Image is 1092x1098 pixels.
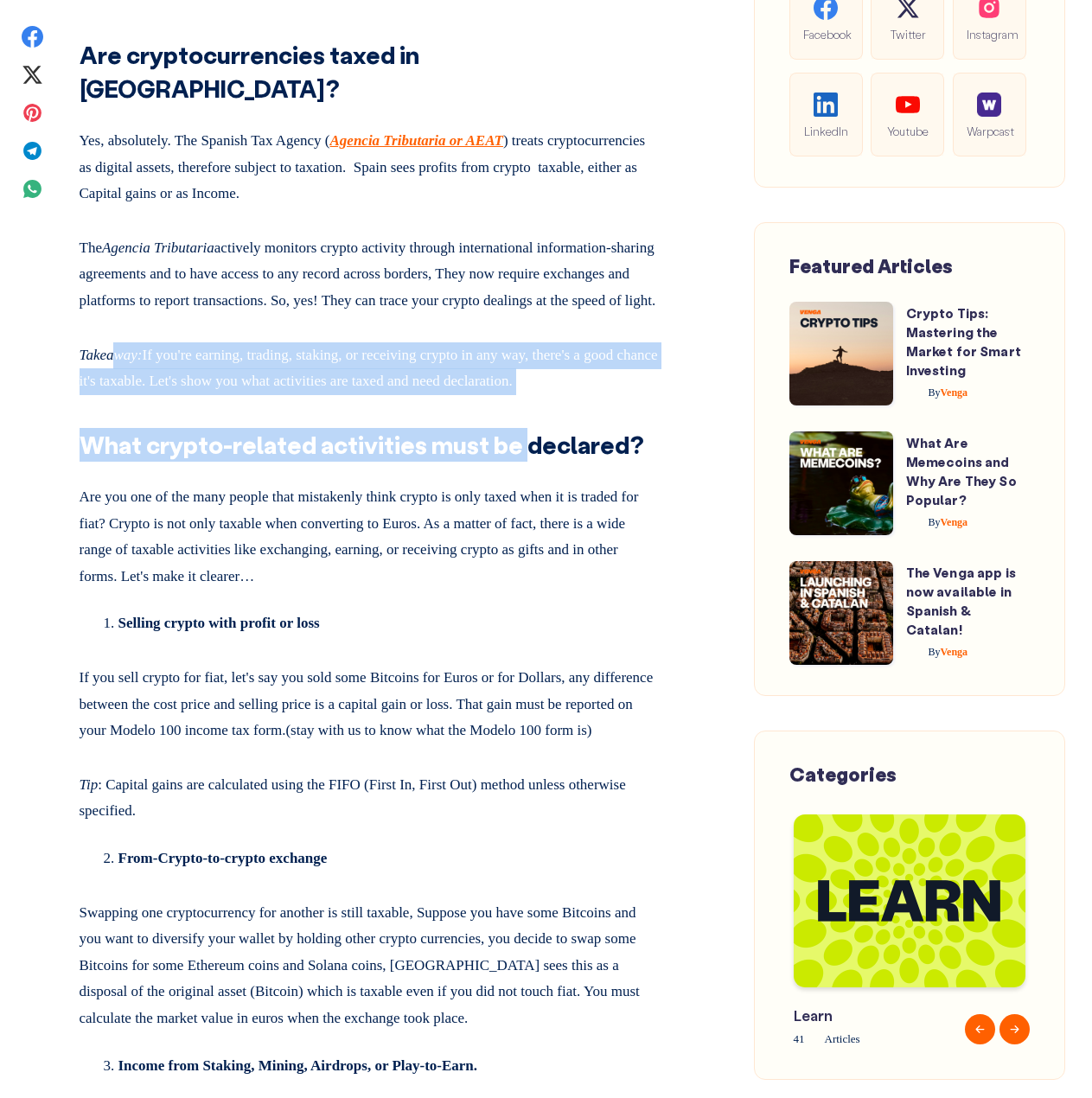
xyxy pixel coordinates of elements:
[929,386,968,399] span: Venga
[80,429,644,460] strong: What crypto-related activities must be declared?
[977,93,1001,117] img: social-warpcast.e8a23a7ed3178af0345123c41633f860.png
[789,73,863,156] a: LinkedIn
[789,253,953,278] span: Featured Articles
[80,228,659,315] p: The actively monitors crypto activity through international information-sharing agreements and to...
[80,765,659,825] p: : Capital gains are calculated using the FIFO (First In, First Out) method unless otherwise speci...
[118,850,328,866] strong: From-Crypto-to-crypto exchange
[871,73,944,156] a: Youtube
[794,814,1025,987] img: Blog-Tag-Cover---Learn.png
[814,93,838,117] img: social-linkedin.be646fe421ccab3a2ad91cb58bdc9694.svg
[118,1057,478,1074] strong: Income from Staking, Mining, Airdrops, or Play‑to‑Earn.
[80,121,659,207] p: Yes, absolutely. The Spanish Tax Agency ( ) treats cryptocurrencies as digital assets, therefore ...
[794,1029,954,1049] span: 41 Articles
[929,516,968,528] span: Venga
[80,335,659,395] p: If you're earning, trading, staking, or receiving crypto in any way, there's a good chance it's t...
[884,24,930,44] span: Twitter
[906,386,968,399] a: ByVenga
[896,93,920,117] img: social-youtube.99db9aba05279f803f3e7a4a838dfb6c.svg
[906,646,968,658] a: ByVenga
[999,1014,1030,1044] button: Next
[884,121,930,141] span: Youtube
[102,239,214,256] em: Agencia Tributaria
[80,658,659,744] p: If you sell crypto for fiat, let's say you sold some Bitcoins for Euros or for Dollars, any diffe...
[906,564,1016,637] a: The Venga app is now available in Spanish & Catalan!
[80,477,659,590] p: Are you one of the many people that mistakenly think crypto is only taxed when it is traded for f...
[80,776,99,793] em: Tip
[80,347,143,363] em: Takeaway:
[929,646,941,658] span: By
[906,304,1021,378] a: Crypto Tips: Mastering the Market for Smart Investing
[967,24,1012,44] span: Instagram
[929,646,968,658] span: Venga
[118,615,320,631] strong: Selling crypto with profit or loss
[929,386,941,399] span: By
[789,762,897,787] span: Categories
[80,39,419,104] strong: Are cryptocurrencies taxed in [GEOGRAPHIC_DATA]?
[953,73,1026,156] a: Warpcast
[967,121,1012,141] span: Warpcast
[906,434,1017,508] a: What Are Memecoins and Why Are They So Popular?
[80,893,659,1032] p: Swapping one cryptocurrency for another is still taxable, Suppose you have some Bitcoins and you ...
[929,516,941,528] span: By
[906,516,968,528] a: ByVenga
[803,121,849,141] span: LinkedIn
[330,132,503,149] a: Agencia Tributaria or AEAT
[965,1014,995,1044] button: Previous
[794,1005,954,1026] span: Learn
[803,24,849,44] span: Facebook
